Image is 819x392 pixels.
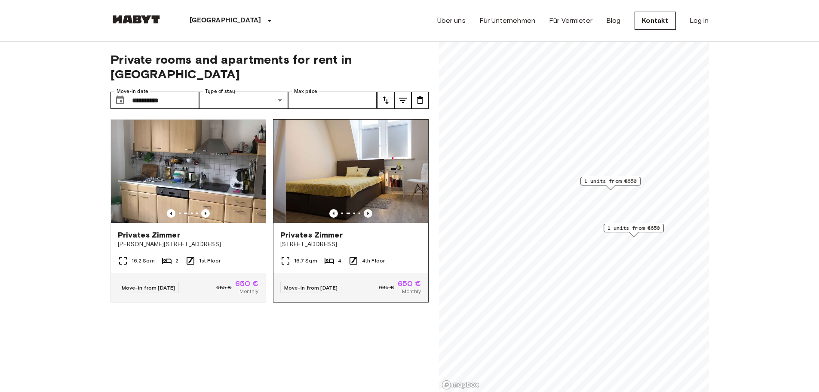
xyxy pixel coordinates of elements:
[117,88,148,95] label: Move-in date
[362,257,385,265] span: 4th Floor
[199,257,221,265] span: 1st Floor
[205,88,235,95] label: Type of stay
[235,280,259,287] span: 650 €
[190,15,261,26] p: [GEOGRAPHIC_DATA]
[175,257,178,265] span: 2
[118,230,180,240] span: Privates Zimmer
[338,257,341,265] span: 4
[273,119,429,302] a: Marketing picture of unit DE-04-013-001-01HFMarketing picture of unit DE-04-013-001-01HFPrevious ...
[442,380,479,390] a: Mapbox logo
[394,92,411,109] button: tune
[402,287,421,295] span: Monthly
[379,284,394,291] span: 685 €
[167,209,175,218] button: Previous image
[635,12,676,30] a: Kontakt
[606,15,621,26] a: Blog
[479,15,535,26] a: Für Unternehmen
[118,240,259,249] span: [PERSON_NAME][STREET_ADDRESS]
[294,88,317,95] label: Max price
[239,287,258,295] span: Monthly
[584,177,637,185] span: 1 units from €650
[437,15,466,26] a: Über uns
[280,230,343,240] span: Privates Zimmer
[110,52,429,81] span: Private rooms and apartments for rent in [GEOGRAPHIC_DATA]
[364,209,372,218] button: Previous image
[690,15,709,26] a: Log in
[284,284,338,291] span: Move-in from [DATE]
[607,224,660,232] span: 1 units from €650
[329,209,338,218] button: Previous image
[132,257,155,265] span: 16.2 Sqm
[122,284,175,291] span: Move-in from [DATE]
[294,257,317,265] span: 16.7 Sqm
[216,284,232,291] span: 685 €
[111,92,129,109] button: Choose date, selected date is 1 Oct 2025
[549,15,592,26] a: Für Vermieter
[110,119,266,302] a: Previous imagePrevious imagePrivates Zimmer[PERSON_NAME][STREET_ADDRESS]16.2 Sqm21st FloorMove-in...
[280,240,421,249] span: [STREET_ADDRESS]
[580,177,641,190] div: Map marker
[377,92,394,109] button: tune
[201,209,210,218] button: Previous image
[285,120,440,223] img: Marketing picture of unit DE-04-013-001-01HF
[111,120,266,223] img: Marketing picture of unit DE-04-031-001-01HF
[110,15,162,24] img: Habyt
[604,224,664,237] div: Map marker
[398,280,421,287] span: 650 €
[411,92,429,109] button: tune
